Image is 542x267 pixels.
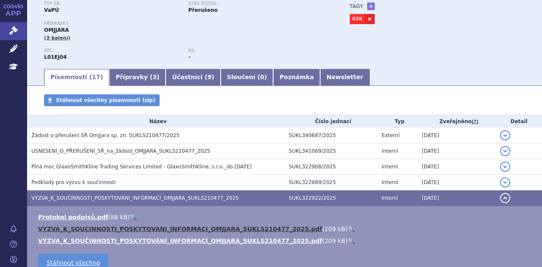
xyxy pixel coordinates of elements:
[500,177,510,187] button: detail
[221,69,273,86] a: Sloučení (0)
[382,164,398,170] span: Interní
[382,179,398,185] span: Interní
[38,237,534,245] li: ( )
[44,54,67,60] strong: MOMELOTINIB
[260,74,264,80] span: 0
[382,195,398,201] span: Interní
[166,69,220,86] a: Účastníci (9)
[27,115,285,128] th: Název
[285,128,377,143] td: SUKL340687/2025
[285,175,377,190] td: SUKL322889/2025
[38,213,534,221] li: ( )
[382,132,399,138] span: Externí
[207,74,212,80] span: 9
[188,1,324,6] p: Stav řízení:
[324,226,345,232] span: 209 kB
[500,162,510,172] button: detail
[44,21,333,26] p: Přípravky:
[382,148,398,154] span: Interní
[38,214,108,220] a: Protokol podpisů.pdf
[188,7,218,13] strong: Přerušeno
[130,214,137,220] a: 🔍
[44,35,71,41] span: (3 balení)
[44,69,109,86] a: Písemnosti (17)
[44,1,180,6] p: Typ SŘ:
[44,7,59,13] strong: VaPÚ
[418,175,496,190] td: [DATE]
[350,1,363,11] h3: Tagy
[324,237,345,244] span: 209 kB
[472,119,478,125] abbr: (?)
[367,3,375,10] a: +
[38,225,534,233] li: ( )
[56,97,155,103] span: Stáhnout všechny písemnosti (zip)
[285,115,377,128] th: Číslo jednací
[320,69,370,86] a: Newsletter
[111,214,127,220] span: 88 kB
[31,164,252,170] span: Plná moc GlaxoSmithKline Trading Services Limited - GlaxoSmithKline, s.r.o._do 28.5.2026
[188,54,191,60] strong: -
[44,48,180,53] p: ATC:
[44,27,69,33] span: OMJJARA
[500,130,510,140] button: detail
[500,146,510,156] button: detail
[500,193,510,203] button: detail
[418,128,496,143] td: [DATE]
[109,69,166,86] a: Přípravky (3)
[31,195,239,201] span: VÝZVA_K_SOUČINNOSTI_POSKYTOVÁNÍ_INFORMACÍ_OMJJARA_SUKLS210477_2025
[418,115,496,128] th: Zveřejněno
[418,190,496,206] td: [DATE]
[38,226,322,232] a: VYZVA_K_SOUCINNOSTI_POSKYTOVANI_INFORMACI_OMJJARA_SUKLS210477_2025.pdf
[350,14,365,24] a: GSK
[92,74,100,80] span: 17
[273,69,320,86] a: Poznámka
[44,94,160,106] a: Stáhnout všechny písemnosti (zip)
[31,148,210,154] span: USNESENÍ_O_PŘERUŠENÍ_SŘ_na_žádost_OMJJARA_SUKLS210477_2025
[348,237,355,244] a: 🔍
[188,48,324,53] p: RS:
[285,159,377,175] td: SUKL322908/2025
[348,226,355,232] a: 🔍
[418,143,496,159] td: [DATE]
[418,159,496,175] td: [DATE]
[152,74,157,80] span: 3
[31,132,180,138] span: Žádost o přerušení SŘ Omjjara sp. zn. SUKLS210477/2025
[31,179,116,185] span: Podklady pro výzvu k součinnosti
[377,115,418,128] th: Typ
[285,143,377,159] td: SUKL341069/2025
[496,115,542,128] th: Detail
[38,237,322,244] a: VÝZVA_K_SOUČINNOSTI_POSKYTOVÁNÍ_INFORMACÍ_OMJJARA_SUKLS210477_2025.pdf
[285,190,377,206] td: SUKL322922/2025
